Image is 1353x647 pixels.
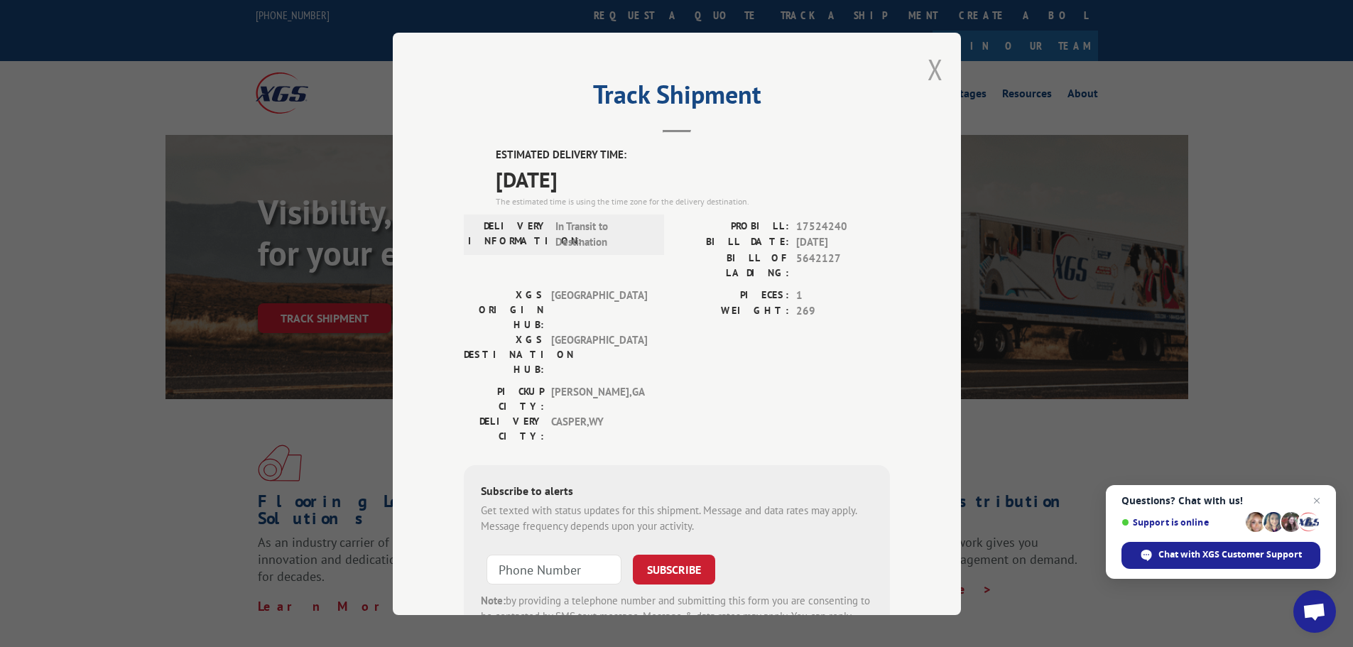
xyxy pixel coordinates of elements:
span: Chat with XGS Customer Support [1158,548,1302,561]
span: Questions? Chat with us! [1121,495,1320,506]
label: BILL OF LADING: [677,250,789,280]
span: [DATE] [496,163,890,195]
div: The estimated time is using the time zone for the delivery destination. [496,195,890,207]
button: Close modal [928,50,943,88]
span: Close chat [1308,492,1325,509]
span: 17524240 [796,218,890,234]
h2: Track Shipment [464,85,890,112]
label: PIECES: [677,287,789,303]
span: [DATE] [796,234,890,251]
div: Open chat [1293,590,1336,633]
div: Get texted with status updates for this shipment. Message and data rates may apply. Message frequ... [481,502,873,534]
span: 1 [796,287,890,303]
span: [PERSON_NAME] , GA [551,384,647,413]
span: [GEOGRAPHIC_DATA] [551,287,647,332]
label: PICKUP CITY: [464,384,544,413]
span: 5642127 [796,250,890,280]
button: SUBSCRIBE [633,554,715,584]
span: Support is online [1121,517,1241,528]
div: by providing a telephone number and submitting this form you are consenting to be contacted by SM... [481,592,873,641]
label: XGS DESTINATION HUB: [464,332,544,376]
span: CASPER , WY [551,413,647,443]
label: WEIGHT: [677,303,789,320]
label: BILL DATE: [677,234,789,251]
strong: Note: [481,593,506,607]
span: 269 [796,303,890,320]
span: [GEOGRAPHIC_DATA] [551,332,647,376]
label: ESTIMATED DELIVERY TIME: [496,147,890,163]
label: DELIVERY CITY: [464,413,544,443]
div: Subscribe to alerts [481,482,873,502]
label: DELIVERY INFORMATION: [468,218,548,250]
label: XGS ORIGIN HUB: [464,287,544,332]
input: Phone Number [487,554,621,584]
label: PROBILL: [677,218,789,234]
div: Chat with XGS Customer Support [1121,542,1320,569]
span: In Transit to Destination [555,218,651,250]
